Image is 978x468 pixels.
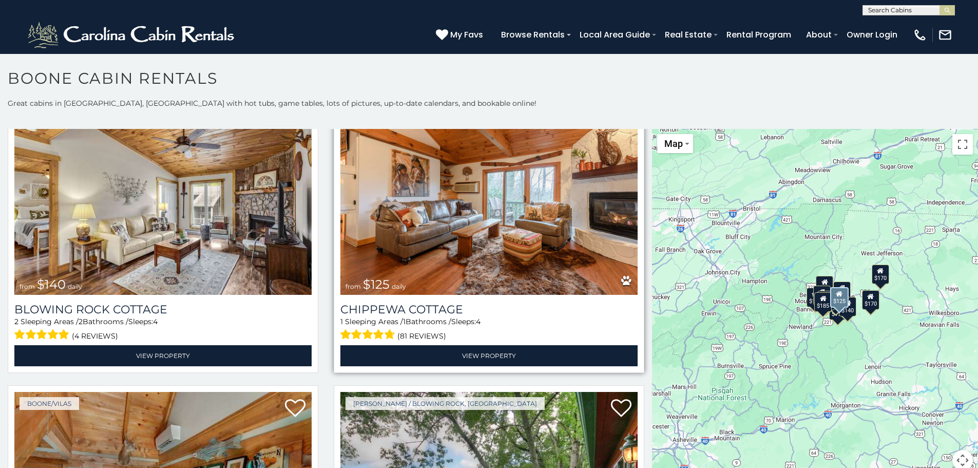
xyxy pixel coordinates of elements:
a: Chippewa Cottage [340,303,638,316]
a: Local Area Guide [574,26,655,44]
span: Map [664,138,683,149]
span: 1 [340,317,343,326]
span: 2 [14,317,18,326]
a: My Favs [436,28,486,42]
img: mail-regular-white.png [938,28,952,42]
div: $125 [807,288,824,307]
span: 4 [476,317,481,326]
span: $125 [363,277,390,292]
div: $125 [830,287,849,308]
div: $140 [839,296,857,316]
img: Blowing Rock Cottage [14,96,312,295]
a: View Property [340,345,638,366]
div: $170 [872,264,889,284]
a: Chippewa Cottage from $125 daily [340,96,638,295]
div: Sleeping Areas / Bathrooms / Sleeps: [340,316,638,343]
div: Sleeping Areas / Bathrooms / Sleeps: [14,316,312,343]
span: (81 reviews) [397,329,446,343]
a: Browse Rentals [496,26,570,44]
span: 1 [403,317,406,326]
span: from [20,283,35,290]
img: Chippewa Cottage [340,96,638,295]
div: $175 [834,282,851,301]
a: Boone/Vilas [20,397,79,410]
span: 4 [153,317,158,326]
img: phone-regular-white.png [913,28,927,42]
div: $185 [815,292,832,312]
a: Blowing Rock Cottage [14,303,312,316]
span: 2 [79,317,83,326]
div: $210 [818,290,835,310]
span: daily [68,283,82,290]
a: About [801,26,837,44]
a: Add to favorites [285,398,305,420]
span: $140 [37,277,66,292]
a: Real Estate [660,26,717,44]
div: $175 [829,300,847,320]
a: Add to favorites [611,398,631,420]
span: My Favs [450,28,483,41]
button: Toggle fullscreen view [952,134,973,155]
span: daily [392,283,406,290]
a: [PERSON_NAME] / Blowing Rock, [GEOGRAPHIC_DATA] [346,397,545,410]
img: White-1-2.png [26,20,239,50]
span: (4 reviews) [72,329,118,343]
a: Blowing Rock Cottage from $140 daily [14,96,312,295]
div: $155 [816,276,834,295]
a: Rental Program [721,26,796,44]
button: Change map style [657,134,693,153]
a: Owner Login [841,26,903,44]
div: $200 [814,285,831,305]
a: View Property [14,345,312,366]
span: from [346,283,361,290]
div: $155 [828,290,845,310]
div: $170 [862,290,879,309]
